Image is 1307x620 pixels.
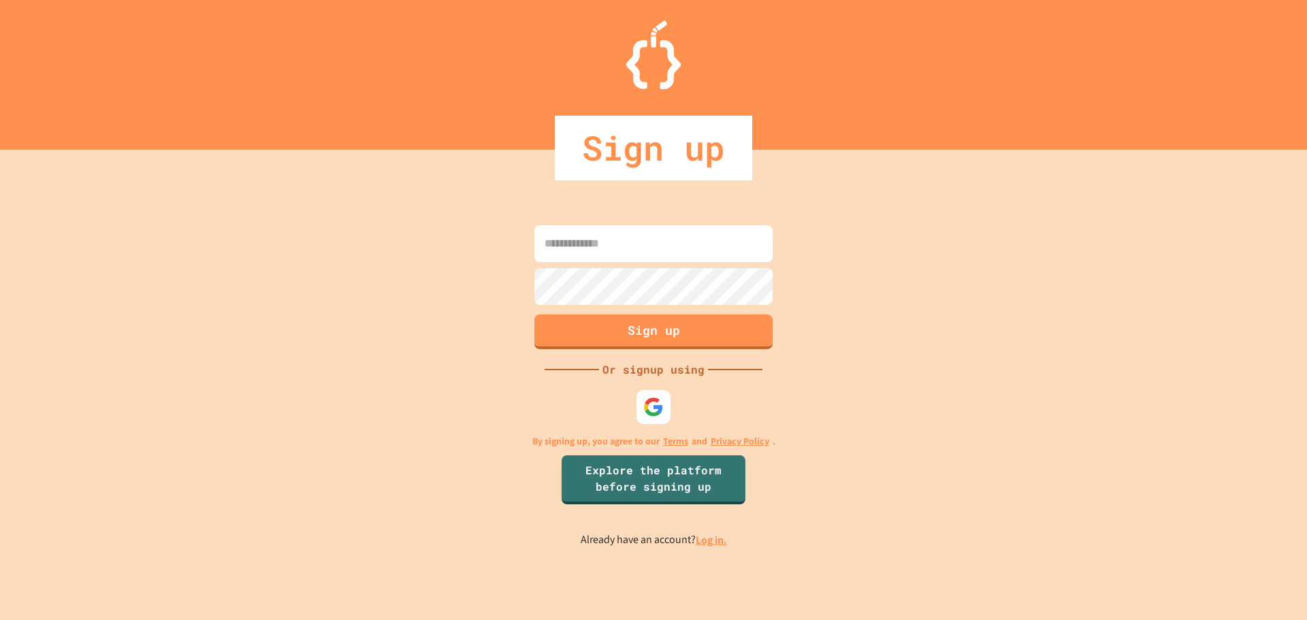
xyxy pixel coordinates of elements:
[626,20,681,89] img: Logo.svg
[663,434,688,448] a: Terms
[711,434,769,448] a: Privacy Policy
[555,116,752,180] div: Sign up
[643,397,664,417] img: google-icon.svg
[696,533,727,547] a: Log in.
[599,361,708,378] div: Or signup using
[562,455,745,504] a: Explore the platform before signing up
[581,532,727,549] p: Already have an account?
[532,434,775,448] p: By signing up, you agree to our and .
[534,314,773,349] button: Sign up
